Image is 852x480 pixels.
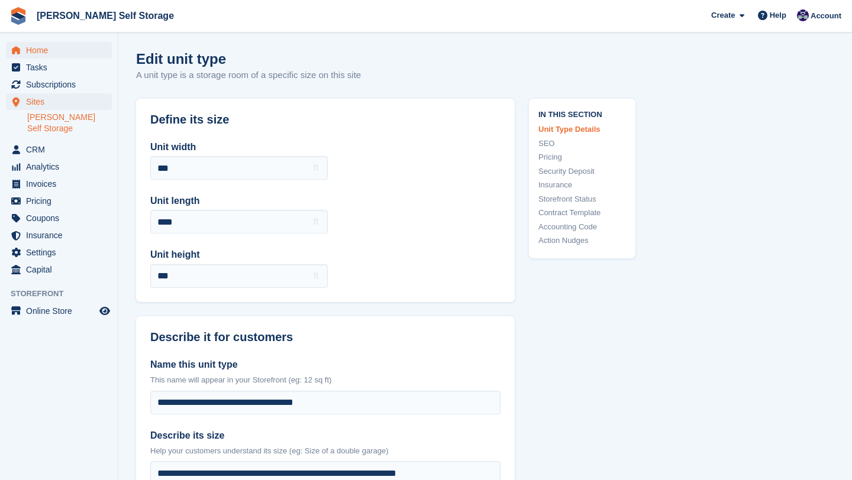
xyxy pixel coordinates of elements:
[538,151,626,163] a: Pricing
[27,112,112,134] a: [PERSON_NAME] Self Storage
[150,140,328,154] label: Unit width
[26,176,97,192] span: Invoices
[538,124,626,135] a: Unit Type Details
[811,10,841,22] span: Account
[26,59,97,76] span: Tasks
[26,193,97,209] span: Pricing
[32,6,179,25] a: [PERSON_NAME] Self Storage
[150,358,501,372] label: Name this unit type
[9,7,27,25] img: stora-icon-8386f47178a22dfd0bd8f6a31ec36ba5ce8667c1dd55bd0f319d3a0aa187defe.svg
[6,227,112,244] a: menu
[6,244,112,261] a: menu
[711,9,735,21] span: Create
[770,9,786,21] span: Help
[150,113,501,127] h2: Define its size
[26,158,97,175] span: Analytics
[26,210,97,226] span: Coupons
[26,42,97,59] span: Home
[538,138,626,150] a: SEO
[150,194,328,208] label: Unit length
[6,141,112,158] a: menu
[6,158,112,175] a: menu
[538,179,626,191] a: Insurance
[26,303,97,319] span: Online Store
[538,235,626,247] a: Action Nudges
[6,303,112,319] a: menu
[538,207,626,219] a: Contract Template
[6,42,112,59] a: menu
[6,59,112,76] a: menu
[26,227,97,244] span: Insurance
[538,166,626,177] a: Security Deposit
[6,176,112,192] a: menu
[538,193,626,205] a: Storefront Status
[538,221,626,233] a: Accounting Code
[150,374,501,386] p: This name will appear in your Storefront (eg: 12 sq ft)
[150,330,501,344] h2: Describe it for customers
[150,429,501,443] label: Describe its size
[150,248,328,262] label: Unit height
[136,51,361,67] h1: Edit unit type
[98,304,112,318] a: Preview store
[26,244,97,261] span: Settings
[6,193,112,209] a: menu
[136,69,361,82] p: A unit type is a storage room of a specific size on this site
[6,210,112,226] a: menu
[26,261,97,278] span: Capital
[6,76,112,93] a: menu
[6,93,112,110] a: menu
[6,261,112,278] a: menu
[538,108,626,119] span: In this section
[26,141,97,158] span: CRM
[26,93,97,110] span: Sites
[150,445,501,457] p: Help your customers understand its size (eg: Size of a double garage)
[797,9,809,21] img: Matthew Jones
[26,76,97,93] span: Subscriptions
[11,288,118,300] span: Storefront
